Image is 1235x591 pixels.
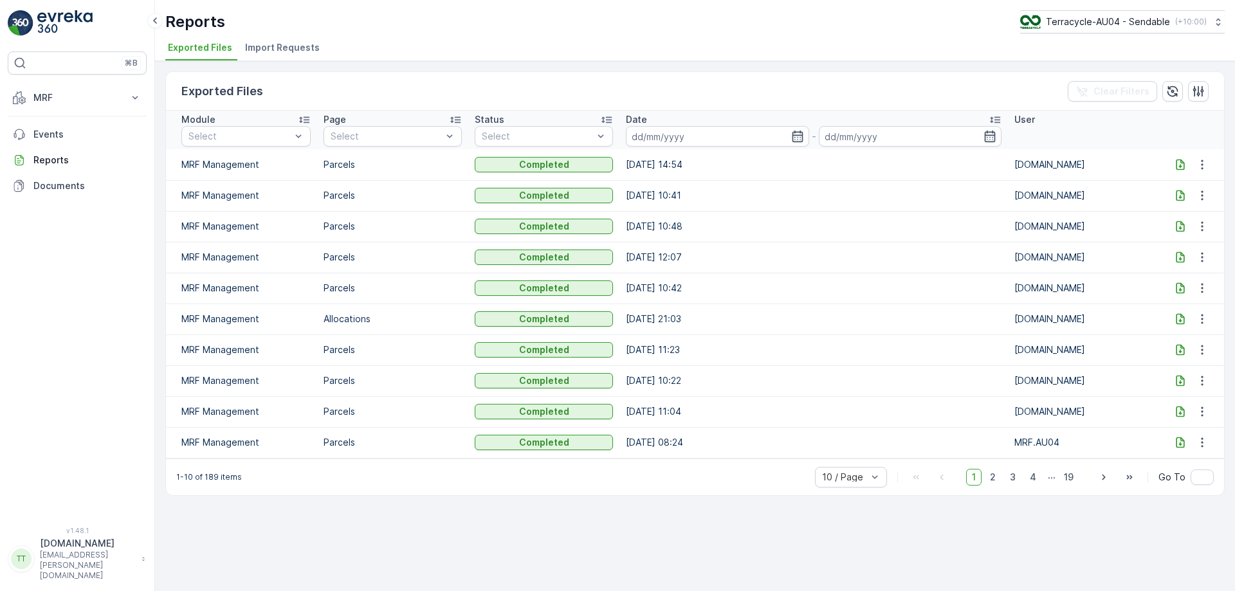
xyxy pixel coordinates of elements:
td: MRF.AU04 [1008,427,1159,458]
td: [DOMAIN_NAME] [1008,273,1159,304]
p: Completed [519,158,569,171]
a: Events [8,122,147,147]
td: Parcels [317,427,468,458]
button: Completed [475,435,613,450]
p: - [812,129,816,144]
span: 2 [984,469,1002,486]
td: Parcels [317,365,468,396]
button: Terracycle-AU04 - Sendable(+10:00) [1020,10,1225,33]
p: Exported Files [181,82,263,100]
span: 19 [1058,469,1079,486]
span: 1 [966,469,982,486]
td: Parcels [317,334,468,365]
td: MRF Management [166,149,317,180]
button: Completed [475,219,613,234]
td: MRF Management [166,180,317,211]
td: [DOMAIN_NAME] [1008,334,1159,365]
td: MRF Management [166,304,317,334]
td: [DATE] 11:23 [619,334,1007,365]
p: Select [482,130,593,143]
button: Clear Filters [1068,81,1157,102]
td: [DATE] 14:54 [619,149,1007,180]
td: MRF Management [166,242,317,273]
button: Completed [475,373,613,388]
td: [DOMAIN_NAME] [1008,149,1159,180]
td: [DATE] 08:24 [619,427,1007,458]
input: dd/mm/yyyy [626,126,809,147]
span: Import Requests [245,41,320,54]
td: [DOMAIN_NAME] [1008,180,1159,211]
img: logo_light-DOdMpM7g.png [37,10,93,36]
td: [DATE] 10:41 [619,180,1007,211]
td: [DATE] 10:42 [619,273,1007,304]
td: MRF Management [166,211,317,242]
button: Completed [475,280,613,296]
td: [DATE] 10:48 [619,211,1007,242]
button: Completed [475,311,613,327]
p: Completed [519,220,569,233]
p: Module [181,113,215,126]
td: [DOMAIN_NAME] [1008,365,1159,396]
td: MRF Management [166,365,317,396]
td: Parcels [317,273,468,304]
button: MRF [8,85,147,111]
button: Completed [475,250,613,265]
p: Status [475,113,504,126]
a: Reports [8,147,147,173]
p: Completed [519,343,569,356]
p: Select [331,130,442,143]
td: [DATE] 10:22 [619,365,1007,396]
p: ( +10:00 ) [1175,17,1207,27]
td: Allocations [317,304,468,334]
p: Clear Filters [1093,85,1149,98]
span: Go To [1158,471,1185,484]
td: Parcels [317,211,468,242]
button: TT[DOMAIN_NAME][EMAIL_ADDRESS][PERSON_NAME][DOMAIN_NAME] [8,537,147,581]
p: Documents [33,179,142,192]
div: TT [11,549,32,569]
span: Exported Files [168,41,232,54]
td: [DATE] 11:04 [619,396,1007,427]
td: [DOMAIN_NAME] [1008,242,1159,273]
p: Reports [33,154,142,167]
td: [DATE] 21:03 [619,304,1007,334]
p: Completed [519,405,569,418]
p: ... [1048,469,1056,486]
span: 4 [1024,469,1042,486]
p: Completed [519,282,569,295]
td: Parcels [317,242,468,273]
td: MRF Management [166,396,317,427]
td: MRF Management [166,427,317,458]
img: logo [8,10,33,36]
p: Completed [519,374,569,387]
td: Parcels [317,149,468,180]
td: Parcels [317,180,468,211]
span: v 1.48.1 [8,527,147,534]
p: Completed [519,189,569,202]
p: ⌘B [125,58,138,68]
p: Reports [165,12,225,32]
td: [DOMAIN_NAME] [1008,211,1159,242]
p: Completed [519,251,569,264]
td: [DOMAIN_NAME] [1008,396,1159,427]
td: MRF Management [166,273,317,304]
span: 3 [1004,469,1021,486]
a: Documents [8,173,147,199]
p: Completed [519,313,569,325]
input: dd/mm/yyyy [819,126,1002,147]
p: Select [188,130,291,143]
button: Completed [475,188,613,203]
td: [DOMAIN_NAME] [1008,304,1159,334]
p: 1-10 of 189 items [176,472,242,482]
p: Date [626,113,647,126]
p: User [1014,113,1035,126]
p: Terracycle-AU04 - Sendable [1046,15,1170,28]
td: [DATE] 12:07 [619,242,1007,273]
p: [DOMAIN_NAME] [40,537,135,550]
img: terracycle_logo.png [1020,15,1041,29]
p: Completed [519,436,569,449]
td: MRF Management [166,334,317,365]
button: Completed [475,342,613,358]
button: Completed [475,404,613,419]
p: [EMAIL_ADDRESS][PERSON_NAME][DOMAIN_NAME] [40,550,135,581]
